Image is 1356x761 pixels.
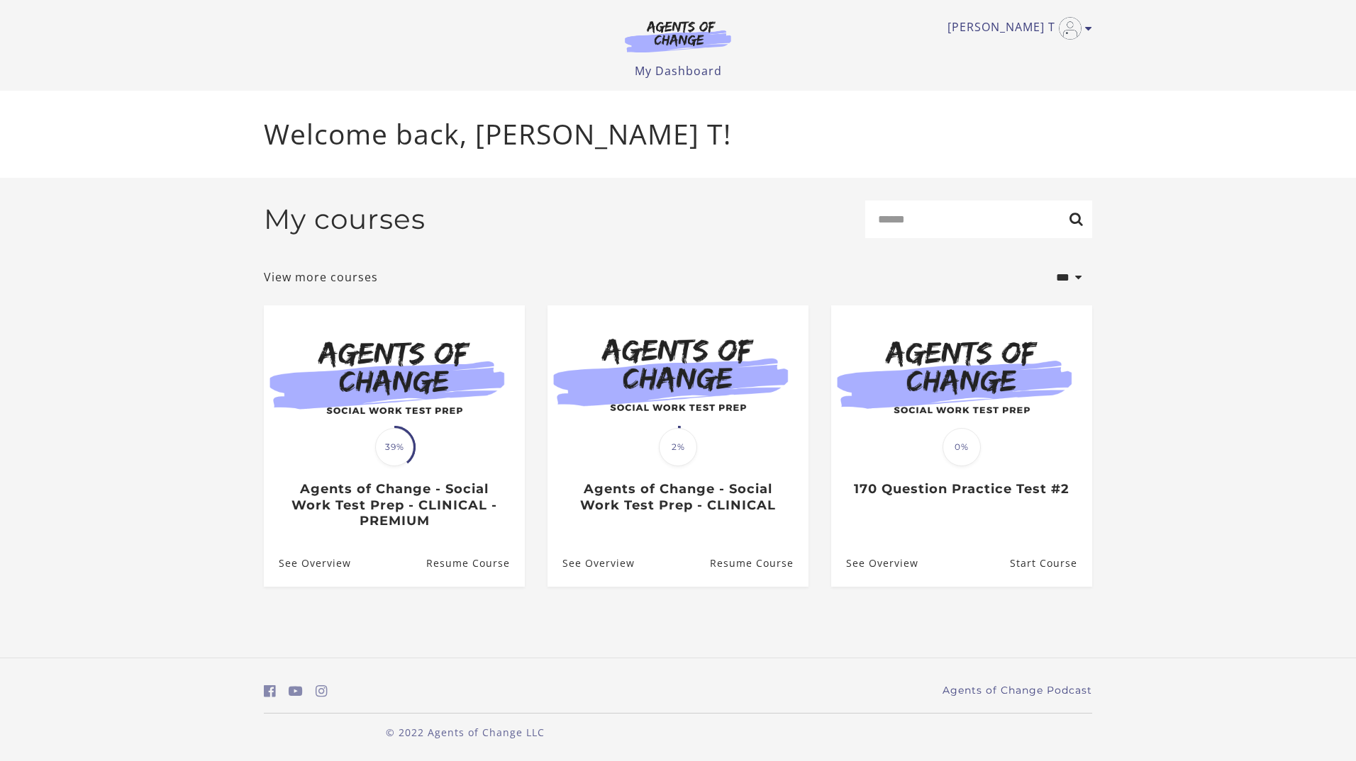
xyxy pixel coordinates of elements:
[635,63,722,79] a: My Dashboard
[264,113,1092,155] p: Welcome back, [PERSON_NAME] T!
[264,725,667,740] p: © 2022 Agents of Change LLC
[289,681,303,701] a: https://www.youtube.com/c/AgentsofChangeTestPrepbyMeaganMitchell (Open in a new window)
[264,540,351,586] a: Agents of Change - Social Work Test Prep - CLINICAL - PREMIUM: See Overview
[548,540,635,586] a: Agents of Change - Social Work Test Prep - CLINICAL: See Overview
[710,540,808,586] a: Agents of Change - Social Work Test Prep - CLINICAL: Resume Course
[947,17,1085,40] a: Toggle menu
[831,540,918,586] a: 170 Question Practice Test #2: See Overview
[264,684,276,698] i: https://www.facebook.com/groups/aswbtestprep (Open in a new window)
[562,481,793,513] h3: Agents of Change - Social Work Test Prep - CLINICAL
[316,681,328,701] a: https://www.instagram.com/agentsofchangeprep/ (Open in a new window)
[289,684,303,698] i: https://www.youtube.com/c/AgentsofChangeTestPrepbyMeaganMitchell (Open in a new window)
[1010,540,1092,586] a: 170 Question Practice Test #2: Resume Course
[375,428,413,466] span: 39%
[943,683,1092,698] a: Agents of Change Podcast
[659,428,697,466] span: 2%
[610,20,746,52] img: Agents of Change Logo
[264,681,276,701] a: https://www.facebook.com/groups/aswbtestprep (Open in a new window)
[943,428,981,466] span: 0%
[264,203,426,236] h2: My courses
[264,269,378,286] a: View more courses
[316,684,328,698] i: https://www.instagram.com/agentsofchangeprep/ (Open in a new window)
[426,540,525,586] a: Agents of Change - Social Work Test Prep - CLINICAL - PREMIUM: Resume Course
[279,481,509,529] h3: Agents of Change - Social Work Test Prep - CLINICAL - PREMIUM
[846,481,1077,497] h3: 170 Question Practice Test #2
